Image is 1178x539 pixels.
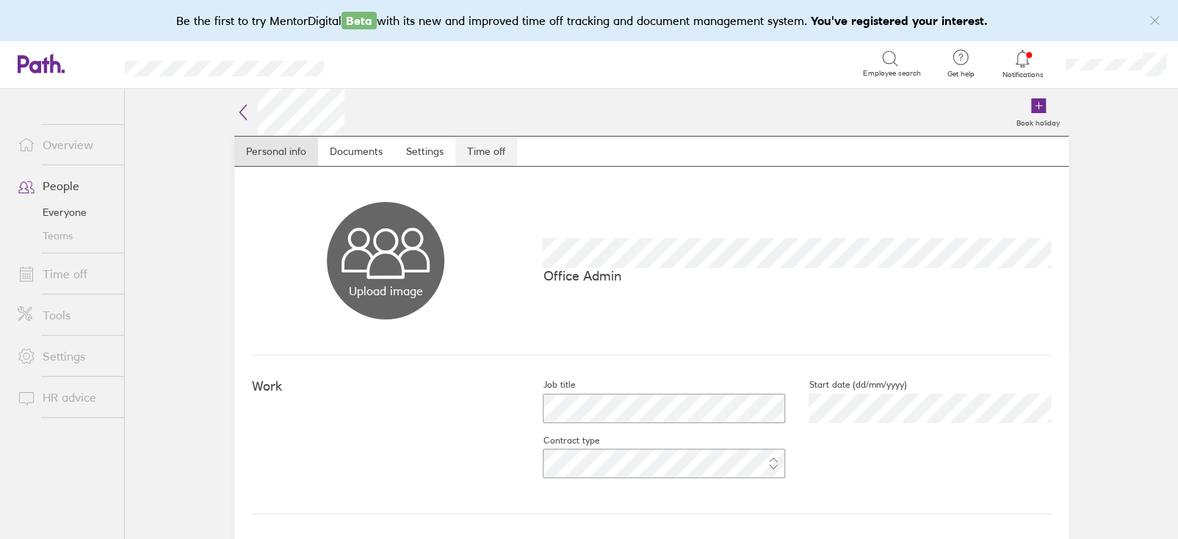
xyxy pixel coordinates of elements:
a: Documents [318,137,394,166]
label: Job title [519,379,574,391]
a: Notifications [999,48,1047,79]
a: People [6,171,124,200]
a: Overview [6,130,124,159]
span: Get help [936,70,984,79]
a: Time off [455,137,517,166]
label: Book holiday [1008,115,1069,128]
span: Beta [342,12,377,29]
a: Tools [6,300,124,330]
span: Employee search [863,69,920,78]
a: Book holiday [1008,89,1069,136]
a: Everyone [6,200,124,224]
label: Start date (dd/mm/yyyy) [785,379,906,391]
a: Personal info [234,137,318,166]
a: Teams [6,224,124,247]
b: You've registered your interest. [811,13,988,28]
p: Office Admin [543,268,1051,283]
div: Search [364,57,401,70]
a: Settings [394,137,455,166]
h4: Work [252,379,519,394]
span: Notifications [999,70,1047,79]
div: Be the first to try MentorDigital with its new and improved time off tracking and document manage... [176,12,1002,29]
a: Time off [6,259,124,289]
a: HR advice [6,383,124,412]
label: Contract type [519,435,599,446]
a: Settings [6,341,124,371]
